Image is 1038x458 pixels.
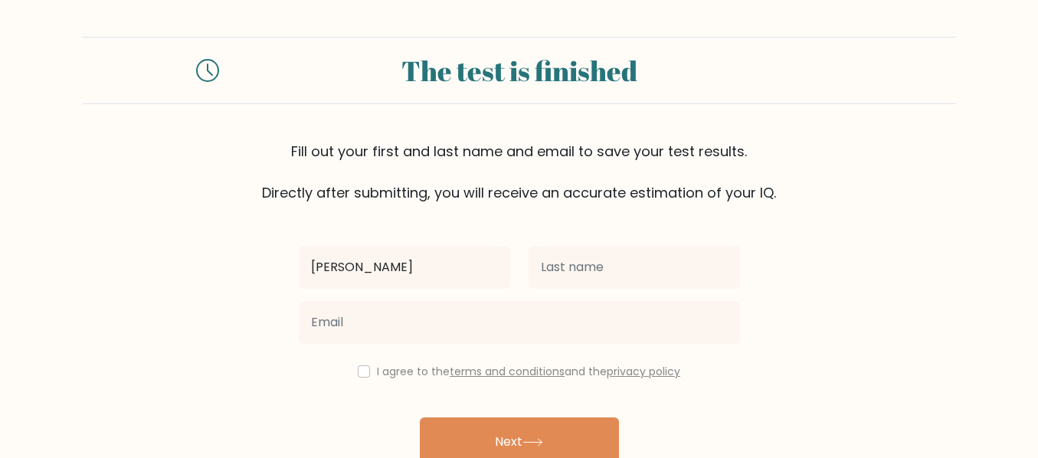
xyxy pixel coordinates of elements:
input: Last name [529,246,740,289]
div: The test is finished [237,50,801,91]
input: Email [299,301,740,344]
a: terms and conditions [450,364,565,379]
a: privacy policy [607,364,680,379]
label: I agree to the and the [377,364,680,379]
div: Fill out your first and last name and email to save your test results. Directly after submitting,... [83,141,956,203]
input: First name [299,246,510,289]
